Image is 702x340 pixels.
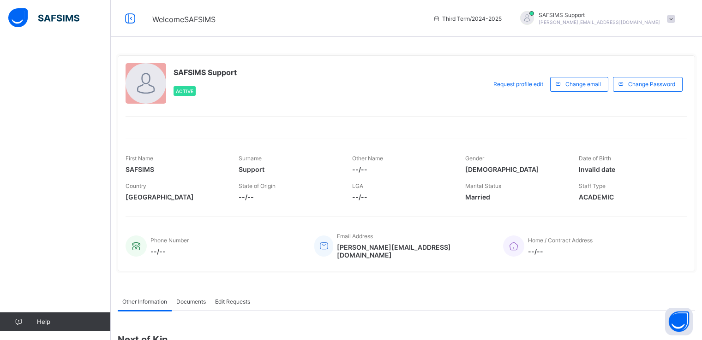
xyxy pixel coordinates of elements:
span: Country [126,182,146,189]
span: Staff Type [579,182,606,189]
span: Phone Number [150,237,189,244]
span: SAFSIMS Support [174,68,237,77]
span: SAFSIMS [126,165,225,173]
span: Welcome SAFSIMS [152,15,216,24]
span: [DEMOGRAPHIC_DATA] [465,165,564,173]
span: Request profile edit [493,81,543,88]
span: Support [239,165,338,173]
span: Change email [565,81,601,88]
span: [PERSON_NAME][EMAIL_ADDRESS][DOMAIN_NAME] [539,19,660,25]
span: Help [37,318,110,325]
span: Other Name [352,155,383,162]
button: Open asap [665,308,693,335]
span: Home / Contract Address [528,237,593,244]
span: Marital Status [465,182,501,189]
span: Date of Birth [579,155,611,162]
div: SAFSIMS Support [511,11,680,26]
span: SAFSIMS Support [539,12,660,18]
img: safsims [8,8,79,28]
span: Change Password [628,81,675,88]
span: First Name [126,155,153,162]
span: session/term information [433,15,502,22]
span: Married [465,193,564,201]
span: State of Origin [239,182,276,189]
span: Edit Requests [215,298,250,305]
span: --/-- [352,165,451,173]
span: Email Address [337,233,373,240]
span: --/-- [528,247,593,255]
span: Surname [239,155,262,162]
span: Documents [176,298,206,305]
span: [GEOGRAPHIC_DATA] [126,193,225,201]
span: Gender [465,155,484,162]
span: Invalid date [579,165,678,173]
span: --/-- [352,193,451,201]
span: --/-- [150,247,189,255]
span: [PERSON_NAME][EMAIL_ADDRESS][DOMAIN_NAME] [337,243,489,259]
span: Active [176,88,193,94]
span: ACADEMIC [579,193,678,201]
span: LGA [352,182,363,189]
span: --/-- [239,193,338,201]
span: Other Information [122,298,167,305]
